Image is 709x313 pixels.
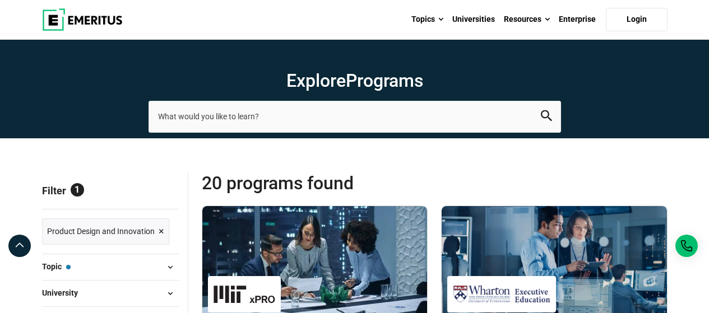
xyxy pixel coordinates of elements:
span: 20 Programs found [202,172,435,194]
img: Wharton Executive Education [453,282,550,307]
a: Product Design and Innovation × [42,218,169,245]
a: Login [606,8,668,31]
span: University [42,287,87,299]
img: MIT xPRO [214,282,275,307]
span: Programs [346,70,423,91]
span: Product Design and Innovation [47,225,155,237]
button: Topic [42,259,179,275]
span: × [159,223,164,240]
p: Filter [42,172,179,209]
button: search [541,110,552,123]
h1: Explore [149,69,561,92]
button: University [42,285,179,302]
a: search [541,113,552,124]
span: 1 [71,183,84,197]
input: search-page [149,101,561,132]
a: Reset all [144,185,179,199]
span: Topic [42,260,71,273]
